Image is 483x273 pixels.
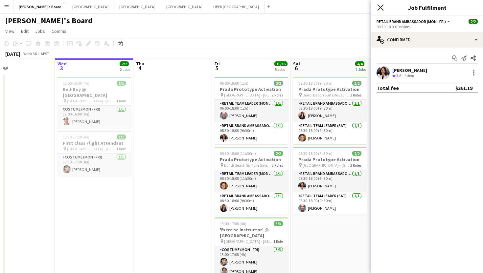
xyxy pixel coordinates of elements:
app-card-role: RETAIL Team Leader (Mon - Fri)1/106:30-18:00 (11h30m)[PERSON_NAME] [215,170,288,192]
div: 1.4km [402,73,415,79]
app-card-role: RETAIL Brand Ambassador (Mon - Fri)1/108:30-18:00 (9h30m)[PERSON_NAME] [215,122,288,144]
a: Edit [18,27,31,35]
span: 1 Role [116,98,126,103]
span: 3 [57,64,67,72]
button: [GEOGRAPHIC_DATA] [114,0,161,13]
span: 1/1 [117,135,126,139]
div: 08:30-18:00 (9h30m) [377,24,478,29]
span: 2/2 [352,151,361,156]
span: [GEOGRAPHIC_DATA] - [GEOGRAPHIC_DATA] [303,163,350,168]
app-job-card: 13:30-17:30 (4h)1/1First Class Flight Attendant [GEOGRAPHIC_DATA] - [GEOGRAPHIC_DATA]1 RoleCostum... [57,131,131,176]
h3: 'Exercise Instructor' @ [GEOGRAPHIC_DATA] [215,227,288,239]
button: UBER [GEOGRAPHIC_DATA] [208,0,264,13]
span: 2/2 [274,151,283,156]
app-card-role: Costume (Mon - Fri)1/112:00-16:00 (4h)[PERSON_NAME] [57,106,131,128]
span: Comms [52,28,66,34]
span: 6 [292,64,300,72]
div: [PERSON_NAME] [392,67,427,73]
div: 2 Jobs [356,67,366,72]
span: Bondi Beach Surf Life Saving Club [224,163,272,168]
app-card-role: RETAIL Team Leader (Sat)1/108:30-18:00 (9h30m)[PERSON_NAME] [293,122,367,144]
div: Total fee [377,85,399,91]
button: [GEOGRAPHIC_DATA] [67,0,114,13]
app-job-card: 08:30-18:00 (9h30m)2/2Prada Prototype Activation [GEOGRAPHIC_DATA] - [GEOGRAPHIC_DATA]2 RolesRETA... [293,147,367,215]
button: [PERSON_NAME]'s Board [13,0,67,13]
span: 1 Role [273,239,283,244]
app-card-role: Costume (Mon - Fri)1/113:30-17:30 (4h)[PERSON_NAME] [57,154,131,176]
a: View [3,27,17,35]
span: 2 Roles [350,93,361,97]
span: 13:00-17:00 (4h) [220,221,246,226]
div: Confirmed [371,32,483,48]
app-card-role: RETAIL Brand Ambassador ([DATE])1/108:30-18:00 (9h30m)[PERSON_NAME] [293,170,367,192]
div: AEST [41,51,49,56]
div: 5 Jobs [275,67,287,72]
app-card-role: RETAIL Team Leader (Sat)1/108:30-18:00 (9h30m)[PERSON_NAME] [293,192,367,215]
span: 08:30-18:00 (9h30m) [298,81,333,86]
div: $361.19 [455,85,472,91]
h3: Prada Prototype Activation [293,86,367,92]
a: Comms [49,27,69,35]
span: [GEOGRAPHIC_DATA] - [GEOGRAPHIC_DATA] [224,239,273,244]
h3: Bell-Boy @ [GEOGRAPHIC_DATA] [57,86,131,98]
app-card-role: RETAIL Brand Ambassador (Mon - Fri)1/108:30-18:00 (9h30m)[PERSON_NAME] [215,192,288,215]
span: 2/2 [352,81,361,86]
span: 1/1 [117,81,126,86]
span: 06:00-18:00 (12h) [220,81,248,86]
span: [GEOGRAPHIC_DATA] - [GEOGRAPHIC_DATA] [67,98,116,103]
span: Fri [215,61,220,67]
span: Jobs [35,28,45,34]
div: 2 Jobs [120,67,130,72]
span: Edit [21,28,29,34]
div: [DATE] [5,51,20,57]
app-job-card: 12:00-16:00 (4h)1/1Bell-Boy @ [GEOGRAPHIC_DATA] [GEOGRAPHIC_DATA] - [GEOGRAPHIC_DATA]1 RoleCostum... [57,77,131,128]
span: Sat [293,61,300,67]
h3: First Class Flight Attendant [57,140,131,146]
span: Thu [136,61,144,67]
h3: Job Fulfilment [371,3,483,12]
app-card-role: RETAIL Team Leader (Mon - Fri)1/106:00-18:00 (12h)[PERSON_NAME] [215,100,288,122]
h3: Prada Prototype Activation [215,86,288,92]
span: 13:30-17:30 (4h) [63,135,89,139]
span: 2/2 [274,81,283,86]
h3: Prada Prototype Activation [215,157,288,162]
span: 2/2 [120,61,129,66]
span: 08:30-18:00 (9h30m) [298,151,333,156]
span: 2/2 [469,19,478,24]
span: 12:00-16:00 (4h) [63,81,89,86]
span: 2 Roles [272,163,283,168]
span: Wed [57,61,67,67]
span: [GEOGRAPHIC_DATA] - [GEOGRAPHIC_DATA] [224,93,272,97]
span: 3.8 [396,73,401,78]
span: [GEOGRAPHIC_DATA] - [GEOGRAPHIC_DATA] [67,146,116,151]
app-card-role: RETAIL Brand Ambassador ([DATE])1/108:30-18:00 (9h30m)[PERSON_NAME] [293,100,367,122]
span: Bondi Beach Surf Life Saving Club [303,93,350,97]
h1: [PERSON_NAME]'s Board [5,16,93,26]
span: 4/4 [355,61,364,66]
span: 1 Role [116,146,126,151]
button: RETAIL Brand Ambassador (Mon - Fri) [377,19,451,24]
app-job-card: 06:00-18:00 (12h)2/2Prada Prototype Activation [GEOGRAPHIC_DATA] - [GEOGRAPHIC_DATA]2 RolesRETAIL... [215,77,288,144]
span: 16/16 [274,61,287,66]
a: Jobs [33,27,48,35]
span: 5 [214,64,220,72]
span: Week 36 [22,51,38,56]
span: 4 [135,64,144,72]
span: 2 Roles [272,93,283,97]
button: [GEOGRAPHIC_DATA] [161,0,208,13]
span: 7 [371,64,379,72]
span: 06:30-18:00 (11h30m) [220,151,256,156]
h3: Prada Prototype Activation [293,157,367,162]
span: RETAIL Brand Ambassador (Mon - Fri) [377,19,446,24]
app-job-card: 08:30-18:00 (9h30m)2/2Prada Prototype Activation Bondi Beach Surf Life Saving Club2 RolesRETAIL B... [293,77,367,144]
app-job-card: 06:30-18:00 (11h30m)2/2Prada Prototype Activation Bondi Beach Surf Life Saving Club2 RolesRETAIL ... [215,147,288,215]
span: View [5,28,14,34]
span: 3/3 [274,221,283,226]
span: 2 Roles [350,163,361,168]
